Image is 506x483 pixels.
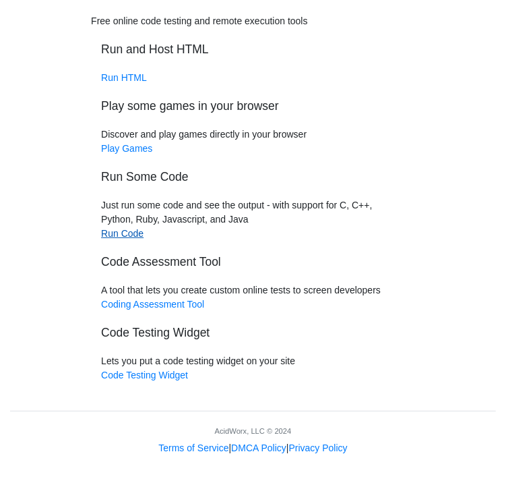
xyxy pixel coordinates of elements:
h5: Play some games in your browser [101,99,405,113]
h5: Code Testing Widget [101,326,405,340]
div: AcidWorx, LLC © 2024 [215,426,292,437]
a: Run Code [101,228,144,239]
a: Terms of Service [158,443,228,453]
a: Privacy Policy [289,443,348,453]
div: | | [158,441,347,455]
div: Discover and play games directly in your browser Just run some code and see the output - with sup... [91,14,415,382]
h5: Code Assessment Tool [101,255,405,269]
a: Run HTML [101,72,147,83]
div: Free online code testing and remote execution tools [91,14,307,28]
h5: Run and Host HTML [101,42,405,57]
a: Code Testing Widget [101,370,188,380]
a: Play Games [101,143,152,154]
h5: Run Some Code [101,170,405,184]
a: DMCA Policy [231,443,286,453]
a: Coding Assessment Tool [101,299,204,310]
